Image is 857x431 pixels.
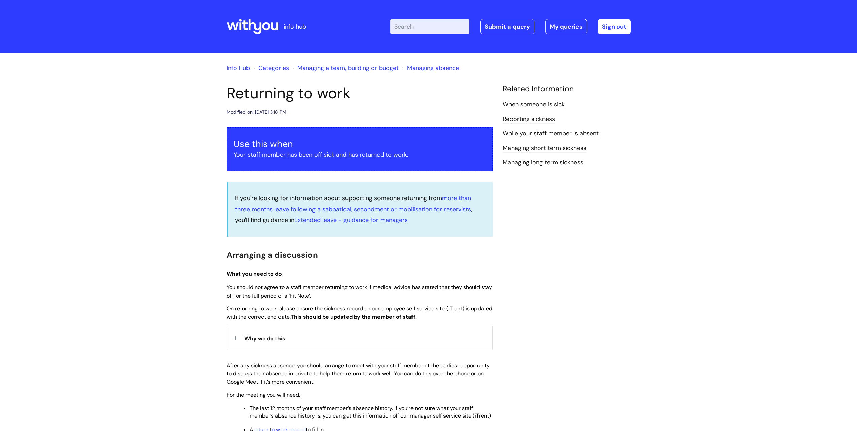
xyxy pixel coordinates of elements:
a: Extended leave - guidance for managers [294,216,408,224]
span: The last 12 months of your staff member’s absence history. If you’re not sure what your staff mem... [250,405,491,419]
a: more than three months leave following a sabbatical, secondment or mobilisation for reservists [235,194,471,213]
span: On returning to work please ensure the sickness record on our employee self service site (iTrent)... [227,305,492,320]
div: Modified on: [DATE] 3:18 PM [227,108,286,116]
a: When someone is sick [503,100,565,109]
a: Managing absence [407,64,459,72]
h4: Related Information [503,84,631,94]
a: Reporting sickness [503,115,555,124]
a: Info Hub [227,64,250,72]
div: | - [390,19,631,34]
a: Submit a query [480,19,534,34]
a: Managing a team, building or budget [297,64,399,72]
p: Your staff member has been off sick and has returned to work. [234,149,486,160]
strong: This should be updated by the member of staff. [291,313,417,320]
a: Managing short term sickness [503,144,586,153]
span: You should not agree to a staff member returning to work if medical advice has stated that they s... [227,284,492,299]
a: My queries [545,19,587,34]
span: For the meeting you will need: [227,391,300,398]
p: If you're looking for information about supporting someone returning from , you'll find guidance in [235,193,486,225]
li: Solution home [252,63,289,73]
h1: Returning to work [227,84,493,102]
p: info hub [284,21,306,32]
span: What you need to do [227,270,282,277]
li: Managing absence [400,63,459,73]
h3: Use this when [234,138,486,149]
a: Managing long term sickness [503,158,583,167]
a: While‌ ‌your‌ ‌staff‌ ‌member‌ ‌is‌ ‌absent‌ [503,129,599,138]
span: After any sickness absence, you should arrange to meet with your staff member at the earliest opp... [227,362,490,386]
a: Categories [258,64,289,72]
span: Arranging a discussion [227,250,318,260]
li: Managing a team, building or budget [291,63,399,73]
a: Sign out [598,19,631,34]
span: Why we do this [244,335,285,342]
input: Search [390,19,469,34]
